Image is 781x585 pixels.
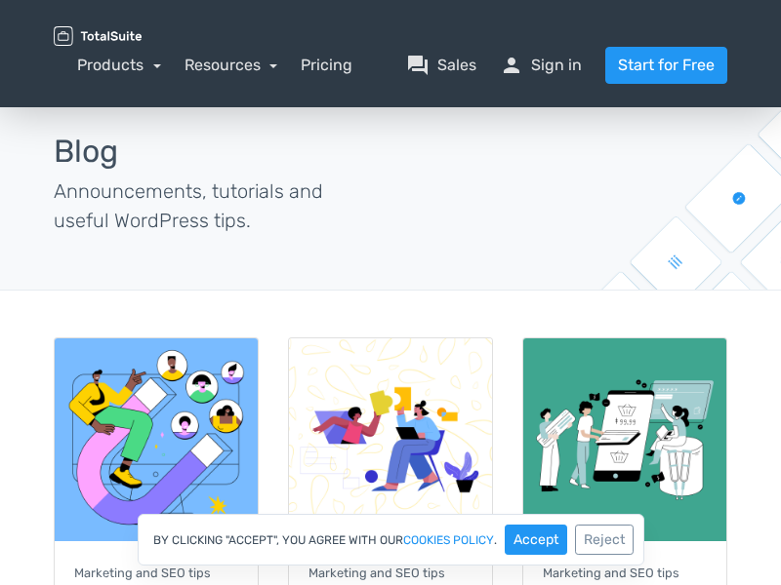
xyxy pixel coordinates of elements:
[301,54,352,77] a: Pricing
[308,564,445,582] a: Marketing and SEO tips
[406,54,476,77] a: question_answerSales
[54,176,376,235] p: Announcements, tutorials and useful WordPress tips.
[138,514,644,565] div: By clicking "Accept", you agree with our .
[54,135,376,169] h1: Blog
[403,534,494,546] a: cookies policy
[55,338,258,541] img: 5 High-Quality Lead Gen Strategies with Quiz Widgets Across Industries
[74,564,211,582] a: Marketing and SEO tips
[543,564,679,582] a: Marketing and SEO tips
[54,26,142,46] img: TotalSuite for WordPress
[605,47,727,84] a: Start for Free
[523,338,726,541] img: Boost Your WooCommerce Store's Success: How to Integrate Post-Purchase Surveys with TotalPoll
[500,54,523,77] span: person
[185,56,278,74] a: Resources
[500,54,582,77] a: personSign in
[406,54,430,77] span: question_answer
[77,56,161,74] a: Products
[289,338,492,541] img: The Ultimate Guide to User Engagement: The 2023 Essential WordPress Plugins
[575,525,634,555] button: Reject
[505,525,567,555] button: Accept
